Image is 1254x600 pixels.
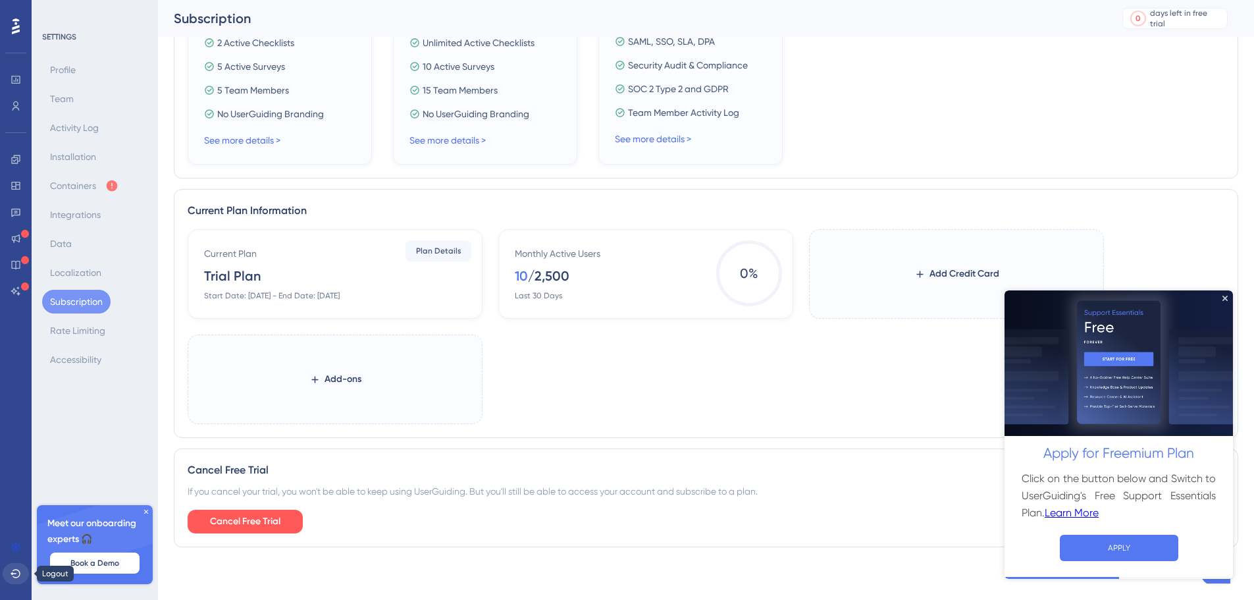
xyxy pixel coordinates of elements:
div: Start Date: [DATE] - End Date: [DATE] [204,290,340,301]
div: Monthly Active Users [515,246,600,261]
img: launcher-image-alternative-text [4,8,28,32]
span: 5 Team Members [217,82,289,98]
span: Team Member Activity Log [628,105,739,121]
button: Containers [42,174,126,198]
button: Profile [42,58,84,82]
button: Installation [42,145,104,169]
button: Team [42,87,82,111]
div: SETTINGS [42,32,149,42]
div: If you cancel your trial, you won't be able to keep using UserGuiding. But you'll still be able t... [188,483,1224,499]
div: Last 30 Days [515,290,562,301]
span: 2 Active Checklists [217,35,294,51]
div: Close Preview [218,5,223,11]
span: SAML, SSO, SLA, DPA [628,34,715,49]
span: Security Audit & Compliance [628,57,748,73]
span: Book a Demo [70,558,119,568]
h2: Apply for Freemium Plan [11,152,218,175]
button: Book a Demo [50,553,140,574]
div: days left in free trial [1150,8,1223,29]
span: No UserGuiding Branding [217,106,324,122]
span: 15 Team Members [423,82,498,98]
span: Plan Details [416,246,461,256]
div: / 2,500 [528,267,569,285]
a: See more details > [409,135,486,146]
button: Activity Log [42,116,107,140]
button: Add-ons [288,368,382,391]
span: 10 Active Surveys [423,59,494,74]
a: See more details > [615,134,691,144]
h3: Click on the button below and Switch to UserGuiding's Free Support Essentials Plan. [17,180,211,231]
button: Plan Details [405,240,471,261]
button: Subscription [42,290,111,314]
button: Accessibility [42,348,109,371]
span: 5 Active Surveys [217,59,285,74]
span: 0 % [716,240,782,306]
span: Meet our onboarding experts 🎧 [47,516,142,547]
div: Current Plan Information [188,203,1224,219]
span: Unlimited Active Checklists [423,35,535,51]
div: Cancel Free Trial [188,462,1224,478]
div: Subscription [174,9,1089,28]
div: 0 [1136,13,1141,24]
div: Current Plan [204,246,257,261]
div: Trial Plan [204,267,261,285]
div: 10 [515,267,528,285]
button: Integrations [42,203,109,227]
span: SOC 2 Type 2 and GDPR [628,81,729,97]
button: Localization [42,261,109,285]
span: Add-ons [325,371,361,387]
span: Cancel Free Trial [210,514,280,530]
button: Cancel Free Trial [188,510,303,533]
button: Rate Limiting [42,319,113,342]
button: Data [42,232,80,256]
button: Add Credit Card [893,262,1020,286]
span: Add Credit Card [929,266,999,282]
span: No UserGuiding Branding [423,106,529,122]
a: Learn More [40,214,94,231]
button: APPLY [55,244,174,271]
a: See more details > [204,135,280,146]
